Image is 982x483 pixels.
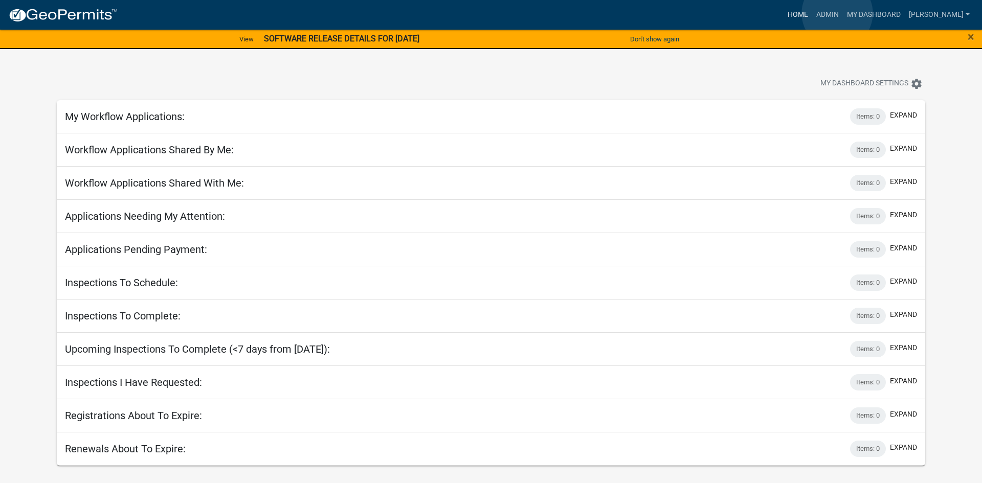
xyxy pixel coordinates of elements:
i: settings [910,78,923,90]
div: Items: 0 [850,341,886,357]
button: Don't show again [626,31,683,48]
button: expand [890,409,917,420]
h5: Upcoming Inspections To Complete (<7 days from [DATE]): [65,343,330,355]
a: View [235,31,258,48]
button: expand [890,143,917,154]
button: expand [890,376,917,386]
h5: Applications Needing My Attention: [65,210,225,222]
div: Items: 0 [850,374,886,390]
div: Items: 0 [850,441,886,457]
div: Items: 0 [850,142,886,158]
div: Items: 0 [850,308,886,324]
a: My Dashboard [843,5,905,25]
a: Home [784,5,812,25]
button: Close [968,31,974,43]
button: expand [890,210,917,220]
span: × [968,30,974,44]
h5: Inspections To Complete: [65,310,181,322]
a: [PERSON_NAME] [905,5,974,25]
div: Items: 0 [850,241,886,258]
strong: SOFTWARE RELEASE DETAILS FOR [DATE] [264,34,419,43]
div: Items: 0 [850,208,886,224]
span: My Dashboard Settings [820,78,908,90]
div: Items: 0 [850,175,886,191]
button: expand [890,276,917,287]
div: Items: 0 [850,108,886,125]
a: Admin [812,5,843,25]
button: expand [890,342,917,353]
button: expand [890,243,917,254]
button: expand [890,442,917,453]
button: expand [890,110,917,121]
button: expand [890,176,917,187]
div: Items: 0 [850,274,886,291]
button: expand [890,309,917,320]
h5: Inspections I Have Requested: [65,376,202,388]
h5: Registrations About To Expire: [65,409,202,422]
h5: Workflow Applications Shared With Me: [65,177,244,189]
div: Items: 0 [850,407,886,424]
button: My Dashboard Settingssettings [812,74,931,94]
h5: Workflow Applications Shared By Me: [65,144,234,156]
h5: Inspections To Schedule: [65,277,178,289]
h5: Applications Pending Payment: [65,243,207,256]
h5: Renewals About To Expire: [65,443,186,455]
h5: My Workflow Applications: [65,110,185,123]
